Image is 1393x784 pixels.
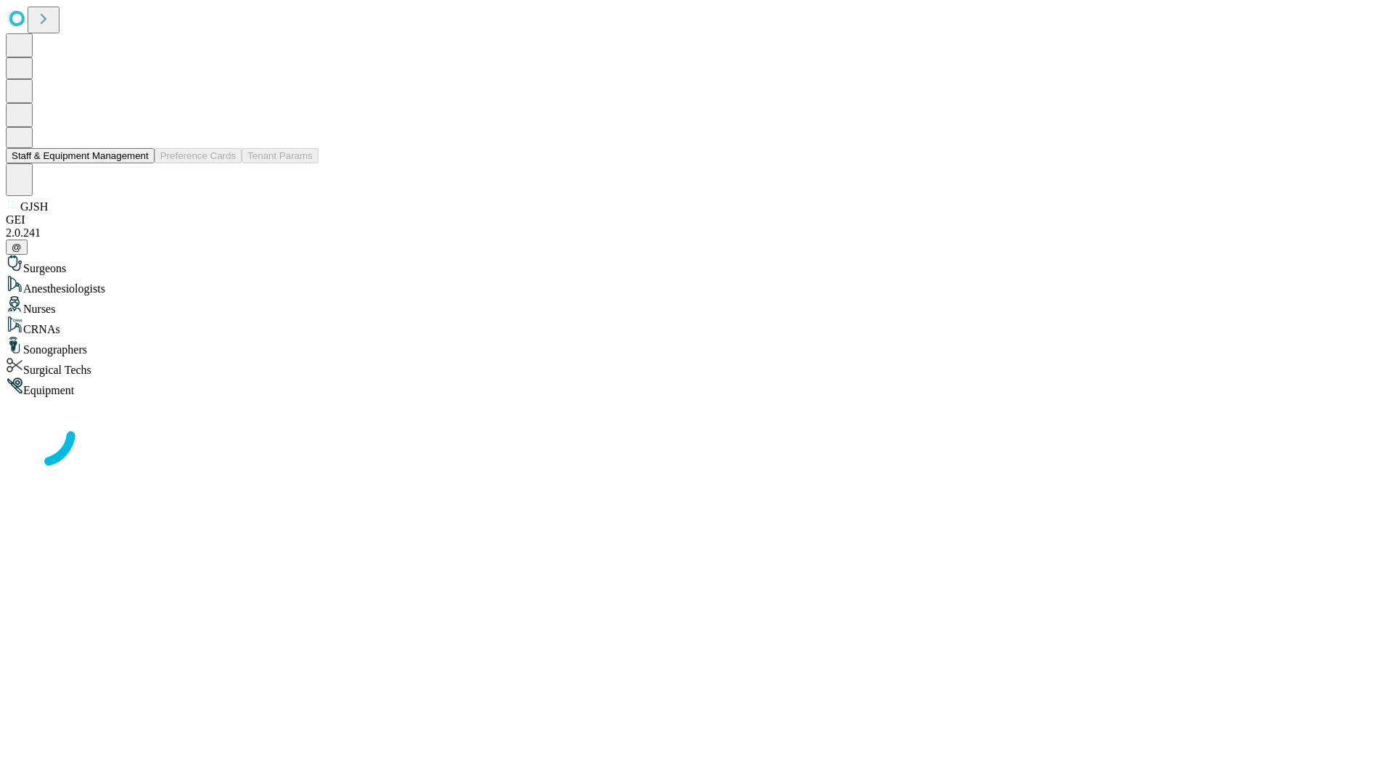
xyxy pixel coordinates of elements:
[6,275,1387,295] div: Anesthesiologists
[20,200,48,213] span: GJSH
[6,377,1387,397] div: Equipment
[6,295,1387,316] div: Nurses
[6,240,28,255] button: @
[6,336,1387,356] div: Sonographers
[6,356,1387,377] div: Surgical Techs
[6,148,155,163] button: Staff & Equipment Management
[6,213,1387,226] div: GEI
[6,316,1387,336] div: CRNAs
[6,226,1387,240] div: 2.0.241
[155,148,242,163] button: Preference Cards
[242,148,319,163] button: Tenant Params
[6,255,1387,275] div: Surgeons
[12,242,22,253] span: @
